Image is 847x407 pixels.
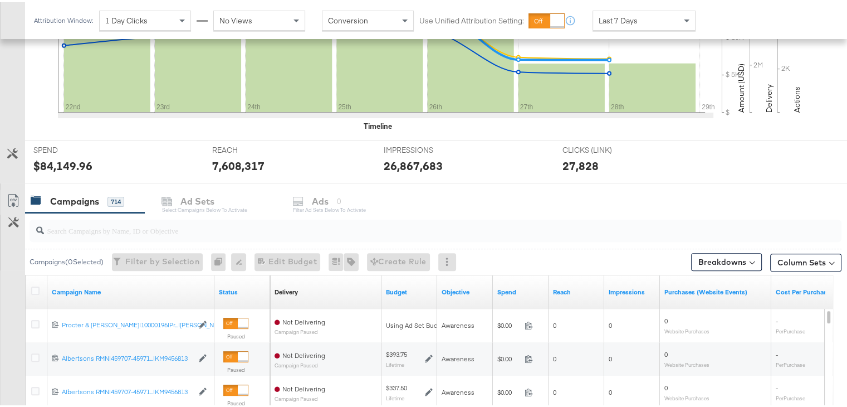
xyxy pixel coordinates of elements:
label: Use Unified Attribution Setting: [419,13,524,24]
div: 714 [107,195,124,205]
sub: Lifetime [386,393,404,399]
div: Using Ad Set Budget [386,319,448,328]
div: 7,608,317 [212,156,265,172]
a: Albertsons RMN|459707-45971...IKM9456813 [62,385,193,395]
div: $337.50 [386,381,407,390]
span: CLICKS (LINK) [562,143,646,153]
a: Your campaign's objective. [442,285,488,294]
label: Paused [223,364,248,371]
sub: Website Purchases [664,326,709,332]
span: $0.00 [497,352,520,361]
a: Shows the current state of your Ad Campaign. [219,285,266,294]
span: Not Delivering [282,382,325,391]
div: Delivery [275,285,298,294]
text: Delivery [764,82,774,110]
a: Your campaign name. [52,285,210,294]
span: 1 Day Clicks [105,13,148,23]
span: Last 7 Days [599,13,638,23]
span: IMPRESSIONS [384,143,467,153]
a: The maximum amount you're willing to spend on your ads, on average each day or over the lifetime ... [386,285,433,294]
span: 0 [609,386,612,394]
div: Albertsons RMN|459707-45971...IKM9456813 [62,352,193,361]
button: Column Sets [770,251,841,269]
div: Procter & [PERSON_NAME]|10000196|Pr...|[PERSON_NAME] [62,318,193,327]
sub: Website Purchases [664,393,709,399]
text: Actions [792,84,802,110]
span: Awareness [442,319,474,327]
label: Paused [223,331,248,338]
span: 0 [664,314,668,323]
span: 0 [664,348,668,356]
span: $0.00 [497,386,520,394]
text: Amount (USD) [736,61,746,110]
a: The number of people your ad was served to. [553,285,600,294]
a: The total amount spent to date. [497,285,544,294]
div: 26,867,683 [384,156,443,172]
span: 0 [553,319,556,327]
span: - [776,381,778,390]
button: Breakdowns [691,251,762,269]
span: 0 [553,386,556,394]
div: Timeline [364,119,392,129]
label: Paused [223,398,248,405]
sub: Website Purchases [664,359,709,366]
span: Not Delivering [282,316,325,324]
sub: Per Purchase [776,393,805,399]
span: 0 [664,381,668,390]
span: No Views [219,13,252,23]
sub: Per Purchase [776,359,805,366]
span: SPEND [33,143,117,153]
a: Albertsons RMN|459707-45971...IKM9456813 [62,352,193,361]
a: The number of times your ad was served. On mobile apps an ad is counted as served the first time ... [609,285,655,294]
sub: Campaign Paused [275,360,325,366]
sub: Campaign Paused [275,327,325,333]
span: 0 [609,319,612,327]
div: Campaigns [50,193,99,206]
span: - [776,348,778,356]
span: 0 [609,352,612,361]
div: Attribution Window: [33,14,94,22]
input: Search Campaigns by Name, ID or Objective [44,213,768,235]
a: Reflects the ability of your Ad Campaign to achieve delivery based on ad states, schedule and bud... [275,285,298,294]
span: 0 [553,352,556,361]
sub: Campaign Paused [275,394,325,400]
div: $84,149.96 [33,156,92,172]
sub: Lifetime [386,359,404,366]
div: 27,828 [562,156,599,172]
sub: Per Purchase [776,326,805,332]
div: Campaigns ( 0 Selected) [30,255,104,265]
span: REACH [212,143,296,153]
span: Awareness [442,352,474,361]
div: 0 [211,251,231,269]
div: $393.75 [386,348,407,357]
span: Awareness [442,386,474,394]
a: Procter & [PERSON_NAME]|10000196|Pr...|[PERSON_NAME] [62,318,193,328]
span: Conversion [328,13,368,23]
span: $0.00 [497,319,520,327]
a: The number of times a purchase was made tracked by your Custom Audience pixel on your website aft... [664,285,767,294]
span: - [776,314,778,323]
span: Not Delivering [282,349,325,357]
